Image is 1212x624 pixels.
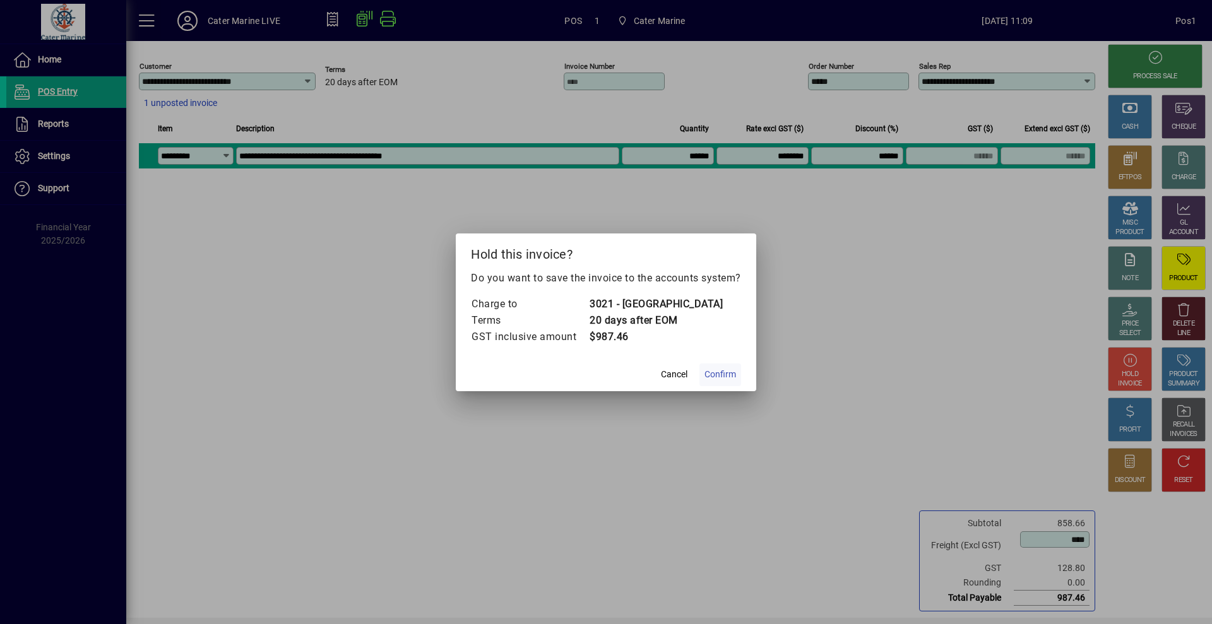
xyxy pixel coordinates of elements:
td: 20 days after EOM [589,312,723,329]
span: Confirm [704,368,736,381]
button: Confirm [699,363,741,386]
td: 3021 - [GEOGRAPHIC_DATA] [589,296,723,312]
td: GST inclusive amount [471,329,589,345]
h2: Hold this invoice? [456,233,756,270]
p: Do you want to save the invoice to the accounts system? [471,271,741,286]
span: Cancel [661,368,687,381]
button: Cancel [654,363,694,386]
td: Charge to [471,296,589,312]
td: Terms [471,312,589,329]
td: $987.46 [589,329,723,345]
